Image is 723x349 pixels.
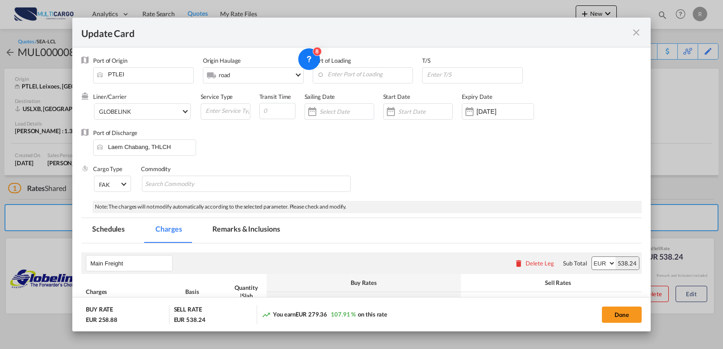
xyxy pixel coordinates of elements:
[602,307,642,323] button: Done
[615,257,639,270] div: 538.24
[317,68,413,81] input: Enter Port of Loading
[93,165,122,172] label: Cargo Type
[86,316,117,324] div: EUR 258.88
[141,165,171,172] label: Commodity
[81,218,300,243] md-pagination-wrapper: Use the left and right arrow keys to navigate between tabs
[526,260,554,267] div: Delete Leg
[81,27,631,38] div: Update Card
[201,93,233,100] label: Service Type
[98,68,193,81] input: Enter Port of Origin
[86,288,176,296] div: Charges
[426,68,522,81] input: Enter T/S
[205,104,250,117] input: Enter Service Type
[259,103,296,119] input: 0
[262,310,387,320] div: You earn on this rate
[81,218,136,243] md-tab-item: Schedules
[271,279,456,287] div: Buy Rates
[174,305,202,316] div: SELL RATE
[99,108,131,115] div: GLOBELINK
[601,292,655,310] th: Amount
[86,305,113,316] div: BUY RATE
[407,292,461,310] th: Amount
[262,310,271,319] md-icon: icon-trending-up
[462,93,493,100] label: Expiry Date
[219,71,230,79] div: road
[93,57,127,64] label: Port of Origin
[398,108,452,115] input: Start Date
[514,260,554,267] button: Delete Leg
[422,57,431,64] label: T/S
[94,103,191,120] md-select: Select Liner: GLOBELINK
[99,181,110,188] div: FAK
[142,176,351,192] md-chips-wrap: Chips container with autocompletion. Enter the text area, type text to search, and then use the u...
[305,93,335,100] label: Sailing Date
[563,259,587,267] div: Sub Total
[218,68,303,82] md-select: Select Origin Haulage: road
[93,93,127,100] label: Liner/Carrier
[93,201,642,213] div: Note: The charges will not modify automatically according to the selected parameter. Please check...
[514,259,523,268] md-icon: icon-delete
[174,316,206,324] div: EUR 538.24
[93,129,137,136] label: Port of Discharge
[366,292,407,310] th: Max
[145,218,192,243] md-tab-item: Charges
[296,311,327,318] span: EUR 279.36
[477,108,534,115] input: Expiry Date
[461,292,520,310] th: Unit Price
[203,57,241,64] label: Origin Haulage
[331,311,356,318] span: 107.91 %
[560,292,601,310] th: Max
[145,177,228,191] input: Search Commodity
[94,176,131,192] md-select: Select Cargo type: FAK
[72,18,651,332] md-dialog: Update Card Port ...
[185,288,221,296] div: Basis
[98,140,196,154] input: Enter Port of Discharge
[90,256,172,270] input: Leg Name
[81,165,89,172] img: cargo.png
[202,218,291,243] md-tab-item: Remarks & Inclusions
[230,284,262,300] div: Quantity | Slab
[383,93,410,100] label: Start Date
[313,57,352,64] label: Port of Loading
[259,93,291,100] label: Transit Time
[319,108,374,115] input: Select Date
[325,292,366,310] th: Min
[631,27,642,38] md-icon: icon-close fg-AAA8AD m-0 pointer
[465,279,651,287] div: Sell Rates
[520,292,560,310] th: Min
[267,292,325,310] th: Unit Price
